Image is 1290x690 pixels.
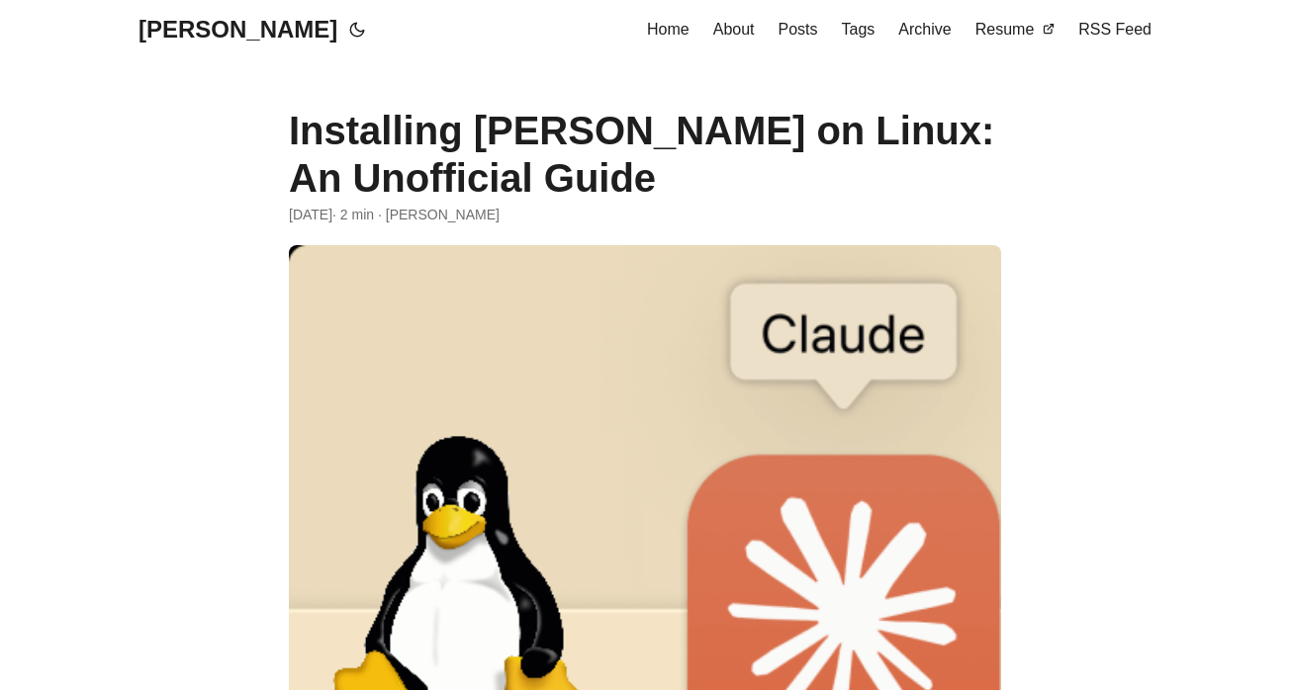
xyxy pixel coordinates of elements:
[647,21,690,38] span: Home
[713,21,755,38] span: About
[1078,21,1152,38] span: RSS Feed
[842,21,875,38] span: Tags
[898,21,951,38] span: Archive
[289,204,1001,225] div: · 2 min · [PERSON_NAME]
[779,21,818,38] span: Posts
[289,107,1001,202] h1: Installing [PERSON_NAME] on Linux: An Unofficial Guide
[289,204,332,225] span: 2025-01-09 21:00:00 +0000 UTC
[975,21,1035,38] span: Resume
